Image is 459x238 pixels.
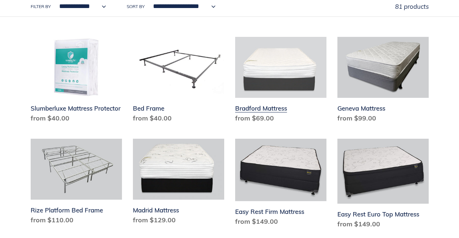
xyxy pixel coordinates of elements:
a: Slumberluxe Mattress Protector [31,37,122,126]
a: Rize Platform Bed Frame [31,139,122,228]
a: Geneva Mattress [337,37,429,126]
a: Madrid Mattress [133,139,224,228]
a: Bed Frame [133,37,224,126]
label: Sort by [127,3,145,10]
label: Filter by [31,3,51,10]
span: 81 products [395,3,429,10]
a: Easy Rest Euro Top Mattress [337,139,429,232]
a: Easy Rest Firm Mattress [235,139,326,229]
a: Bradford Mattress [235,37,326,126]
